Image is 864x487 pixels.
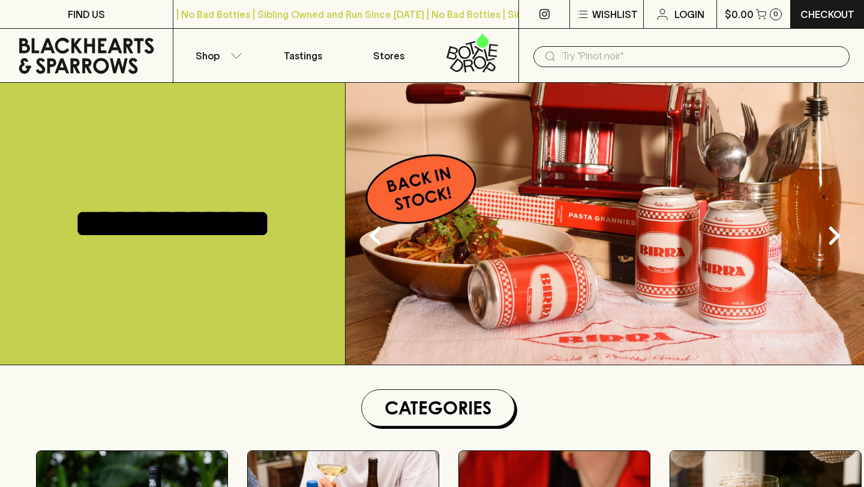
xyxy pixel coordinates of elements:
p: Shop [196,49,220,63]
p: Stores [373,49,404,63]
h1: Categories [367,395,509,421]
button: Shop [173,29,260,82]
p: Tastings [284,49,322,63]
input: Try "Pinot noir" [562,47,840,66]
img: optimise [346,83,864,365]
a: Tastings [260,29,346,82]
p: FIND US [68,7,105,22]
p: Checkout [800,7,854,22]
p: Wishlist [592,7,638,22]
button: Previous [352,212,400,260]
button: Next [810,212,858,260]
p: 0 [773,11,778,17]
p: $0.00 [725,7,754,22]
p: Login [674,7,704,22]
a: Stores [346,29,433,82]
